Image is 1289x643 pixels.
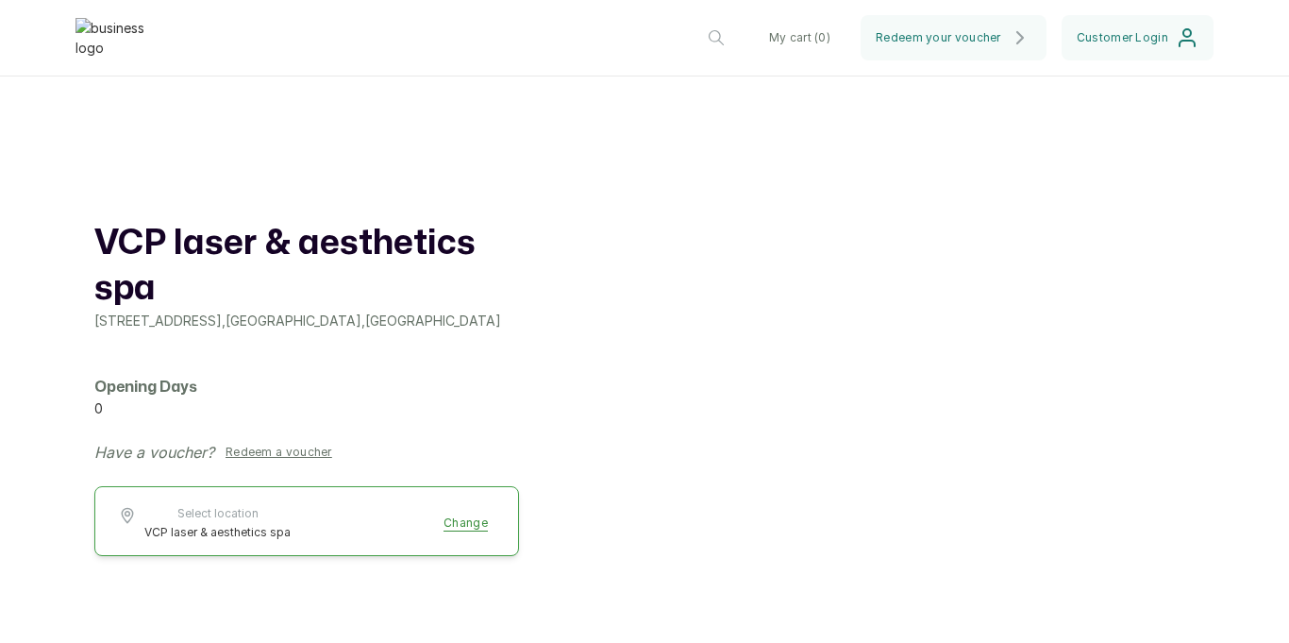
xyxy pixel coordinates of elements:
div: 0 [94,376,519,418]
p: [STREET_ADDRESS] , [GEOGRAPHIC_DATA] , [GEOGRAPHIC_DATA] [94,312,519,330]
span: Redeem your voucher [876,30,1001,45]
span: Customer Login [1077,30,1168,45]
button: Redeem your voucher [861,15,1046,60]
button: My cart (0) [754,15,845,60]
img: business logo [75,18,151,58]
span: Select location [144,506,291,521]
p: Have a voucher? [94,441,214,464]
button: Redeem a voucher [218,441,340,464]
button: Select locationVCP laser & aesthetics spaChange [118,506,495,540]
span: VCP laser & aesthetics spa [144,525,291,540]
h2: Opening Days [94,376,519,398]
h1: VCP laser & aesthetics spa [94,221,519,312]
button: Customer Login [1062,15,1214,60]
